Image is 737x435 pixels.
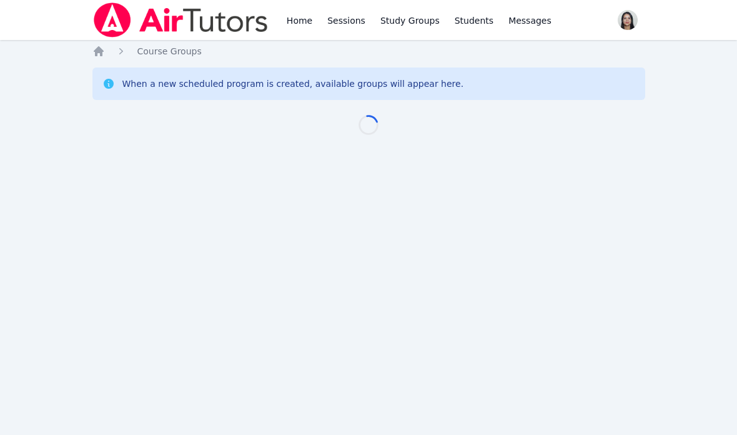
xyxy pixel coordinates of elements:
img: Air Tutors [92,2,269,37]
span: Messages [508,14,552,27]
a: Course Groups [137,45,202,57]
span: Course Groups [137,46,202,56]
div: When a new scheduled program is created, available groups will appear here. [122,77,464,90]
nav: Breadcrumb [92,45,645,57]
